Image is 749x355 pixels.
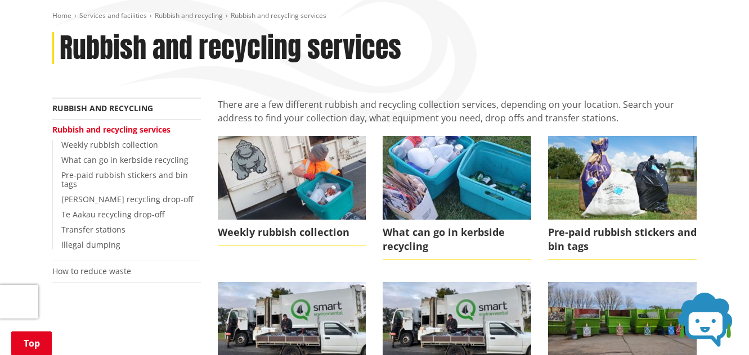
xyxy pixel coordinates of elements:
a: [PERSON_NAME] recycling drop-off [61,194,193,204]
a: Weekly rubbish collection [61,139,158,150]
h1: Rubbish and recycling services [60,32,401,65]
a: Services and facilities [79,11,147,20]
span: What can go in kerbside recycling [383,220,531,260]
a: Weekly rubbish collection [218,136,366,245]
span: Pre-paid rubbish stickers and bin tags [548,220,697,260]
span: Rubbish and recycling services [231,11,326,20]
a: What can go in kerbside recycling [61,154,189,165]
img: kerbside recycling [383,136,531,219]
p: There are a few different rubbish and recycling collection services, depending on your location. ... [218,98,697,125]
nav: breadcrumb [52,11,697,21]
a: Rubbish and recycling services [52,124,171,135]
a: Rubbish and recycling [52,103,153,113]
a: Pre-paid rubbish stickers and bin tags [548,136,697,260]
a: Illegal dumping [61,239,120,250]
img: Recycling collection [218,136,366,219]
a: Top [11,331,52,355]
a: Rubbish and recycling [155,11,223,20]
a: How to reduce waste [52,266,131,276]
a: Pre-paid rubbish stickers and bin tags [61,170,188,190]
a: Te Aakau recycling drop-off [61,209,164,220]
img: Bins bags and tags [548,136,697,219]
a: Transfer stations [61,224,125,235]
a: Home [52,11,71,20]
a: What can go in kerbside recycling [383,136,531,260]
span: Weekly rubbish collection [218,220,366,245]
